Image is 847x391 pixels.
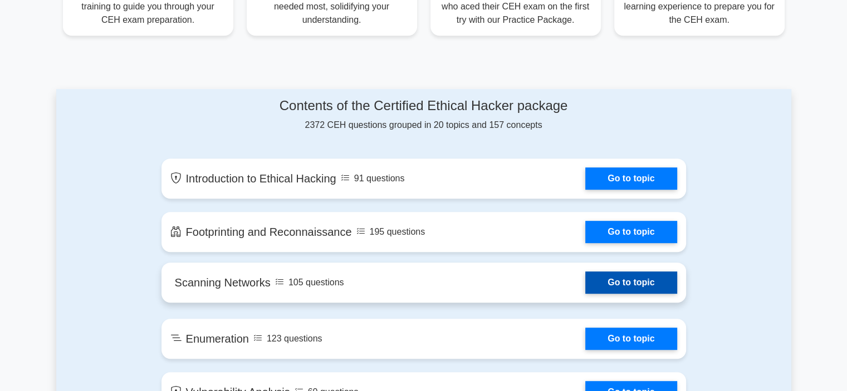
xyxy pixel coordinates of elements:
[161,98,686,132] div: 2372 CEH questions grouped in 20 topics and 157 concepts
[585,328,677,350] a: Go to topic
[585,271,677,294] a: Go to topic
[585,221,677,243] a: Go to topic
[585,167,677,190] a: Go to topic
[161,98,686,114] h4: Contents of the Certified Ethical Hacker package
